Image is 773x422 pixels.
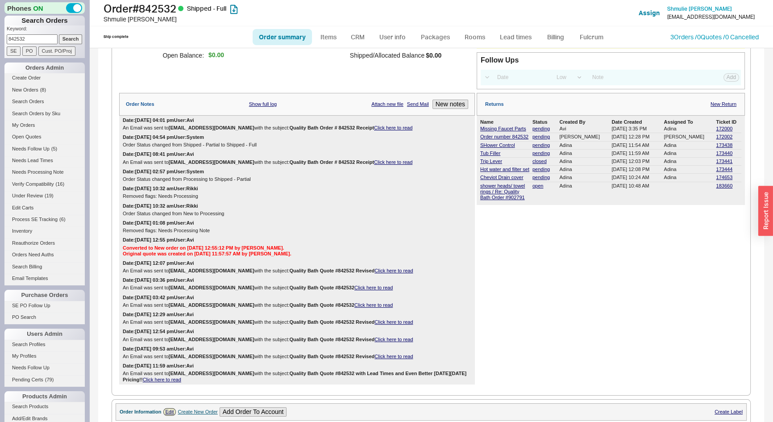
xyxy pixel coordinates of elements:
span: Verify Compatibility [12,181,54,187]
a: Inventory [4,226,85,236]
p: Keyword: [7,25,85,34]
a: Process SE Tracking(7) [4,215,85,224]
a: Needs Lead Times [4,156,85,165]
a: Email Templates [4,274,85,283]
a: Reauthorize Orders [4,238,85,248]
a: Create Order [4,73,85,83]
span: Pending Certs [12,377,43,382]
span: ( 16 ) [56,181,65,187]
span: ( 7 ) [59,217,65,222]
span: Process SE Tracking [12,217,58,222]
input: SE [7,46,21,56]
a: Search Billing [4,262,85,272]
a: Search Profiles [4,340,85,349]
a: Open Quotes [4,132,85,142]
span: Needs Processing Note [12,169,64,175]
div: Orders Admin [4,63,85,73]
input: Search [59,34,83,44]
a: Search Orders by Sku [4,109,85,118]
a: Needs Follow Up(5) [4,144,85,154]
a: Under Review(18) [4,191,85,201]
span: Under Review [12,193,43,198]
span: ( 5 ) [51,146,57,151]
a: Orders Need Auths [4,250,85,259]
a: My Orders [4,121,85,130]
a: Pending Certs(79) [4,375,85,384]
div: Phones [4,2,85,14]
a: Search Orders [4,97,85,106]
a: Edit Carts [4,203,85,213]
span: ( 79 ) [45,377,54,382]
div: Users Admin [4,329,85,339]
div: Purchase Orders [4,290,85,301]
span: ( 18 ) [45,193,54,198]
div: Products Admin [4,391,85,402]
a: PO Search [4,313,85,322]
a: New Orders(7) [4,85,85,95]
span: ( 7 ) [40,87,46,92]
span: Needs Follow Up [12,146,50,151]
input: PO [22,46,37,56]
a: Search Products [4,402,85,411]
a: SE PO Follow Up [4,301,85,310]
a: Needs Follow Up [4,363,85,372]
span: ON [33,4,43,13]
span: New Orders [12,87,38,92]
span: Needs Follow Up [12,365,50,370]
a: My Profiles [4,351,85,361]
a: Needs Processing Note [4,167,85,177]
h1: Search Orders [4,16,85,25]
input: Cust. PO/Proj [38,46,75,56]
a: Verify Compatibility(16) [4,180,85,189]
